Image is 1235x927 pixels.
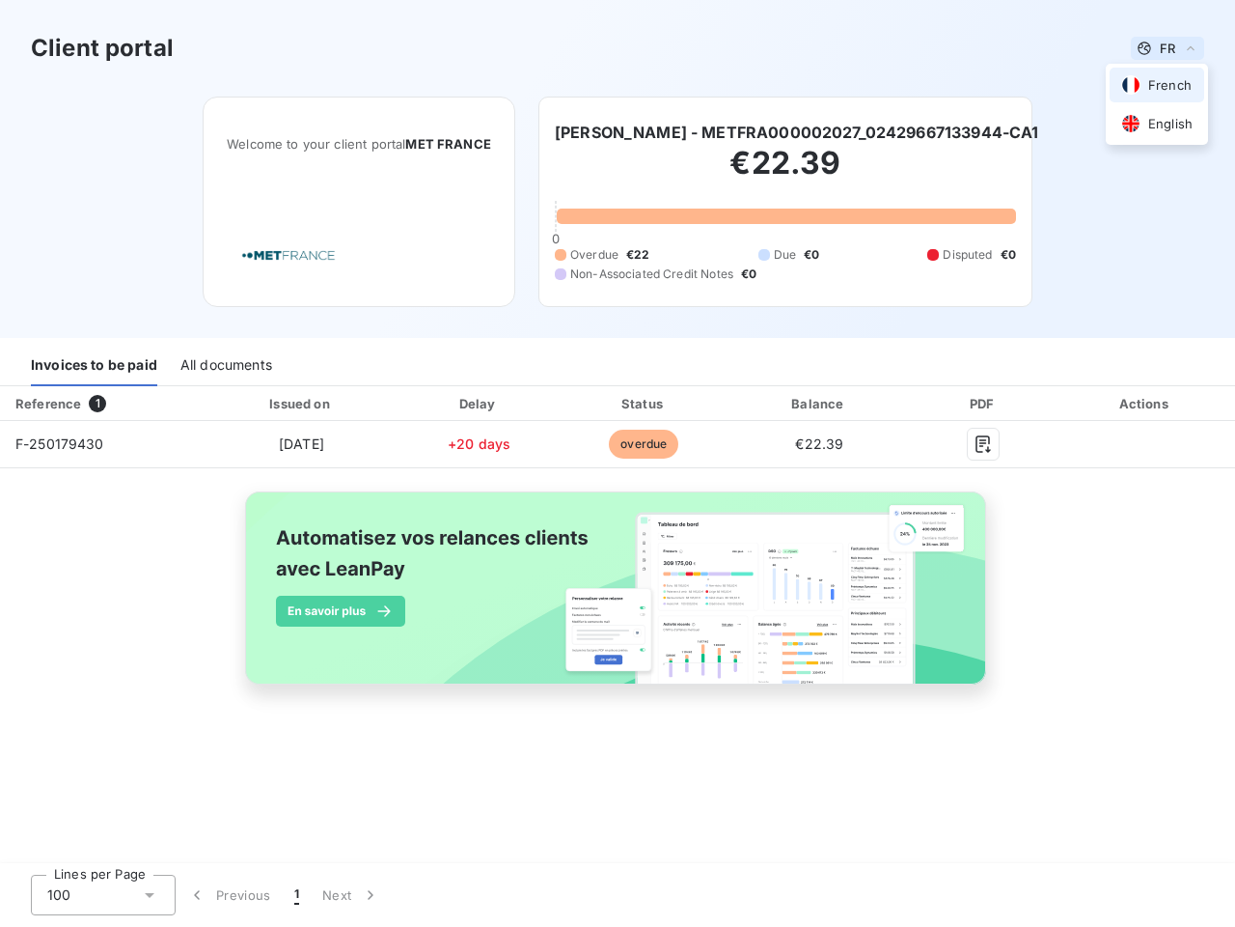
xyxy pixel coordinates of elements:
span: €0 [804,246,819,264]
span: €0 [741,266,756,283]
div: All documents [180,346,272,386]
span: F-250179430 [15,435,104,452]
span: 1 [294,885,299,905]
span: French [1148,76,1192,95]
span: FR [1160,41,1175,56]
span: +20 days [448,435,510,452]
div: PDF [915,394,1052,413]
span: €22 [626,246,649,264]
span: [DATE] [279,435,324,452]
span: Overdue [570,246,618,264]
button: Next [311,875,392,915]
div: Delay [402,394,556,413]
h2: €22.39 [555,144,1016,202]
span: Non-Associated Credit Notes [570,266,733,283]
span: MET FRANCE [405,136,491,152]
h6: [PERSON_NAME] - METFRA000002027_02429667133944-CA1 [555,121,1039,144]
div: Issued on [208,394,395,413]
div: Balance [732,394,908,413]
span: Disputed [943,246,992,264]
img: banner [228,480,1007,717]
span: Due [774,246,796,264]
span: €0 [1001,246,1016,264]
span: €22.39 [795,435,843,452]
span: 0 [552,231,560,246]
div: Reference [15,396,81,411]
div: Actions [1059,394,1231,413]
span: overdue [609,430,678,459]
img: Company logo [227,228,350,283]
div: Status [563,394,724,413]
span: 100 [47,885,70,905]
div: Invoices to be paid [31,346,157,386]
button: Previous [176,875,283,915]
span: English [1148,115,1193,133]
span: Welcome to your client portal [227,136,491,152]
span: 1 [89,395,106,412]
h3: Client portal [31,31,174,66]
button: 1 [283,875,311,915]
